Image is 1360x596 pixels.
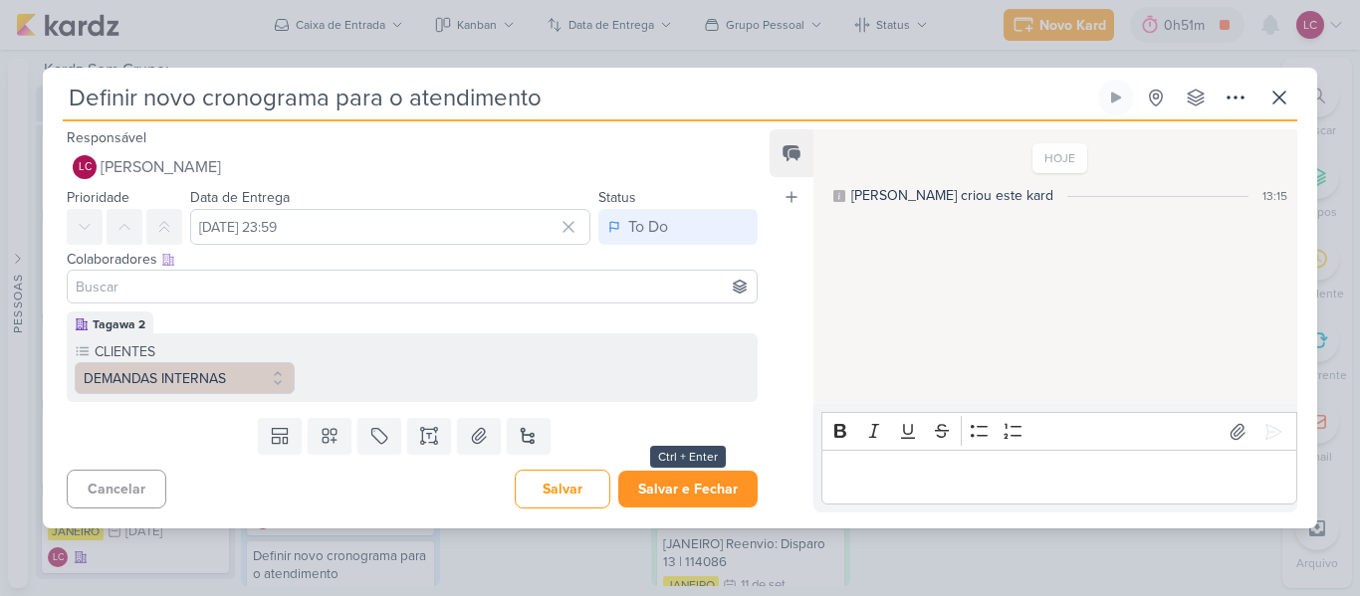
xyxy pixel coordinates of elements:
[93,315,145,333] div: Tagawa 2
[1262,187,1287,205] div: 13:15
[598,189,636,206] label: Status
[79,162,92,173] p: LC
[190,189,290,206] label: Data de Entrega
[101,155,221,179] span: [PERSON_NAME]
[67,129,146,146] label: Responsável
[851,185,1053,206] div: [PERSON_NAME] criou este kard
[67,149,758,185] button: LC [PERSON_NAME]
[598,209,758,245] button: To Do
[515,470,610,508] button: Salvar
[67,189,129,206] label: Prioridade
[821,450,1297,504] div: Editor editing area: main
[72,275,753,298] input: Buscar
[618,471,758,507] button: Salvar e Fechar
[75,362,295,394] button: DEMANDAS INTERNAS
[73,155,97,179] div: Laís Costa
[67,249,758,270] div: Colaboradores
[1108,90,1124,105] div: Ligar relógio
[67,470,166,508] button: Cancelar
[650,446,726,468] div: Ctrl + Enter
[63,80,1094,115] input: Kard Sem Título
[821,412,1297,451] div: Editor toolbar
[190,209,590,245] input: Select a date
[93,341,295,362] label: CLIENTES
[628,215,668,239] div: To Do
